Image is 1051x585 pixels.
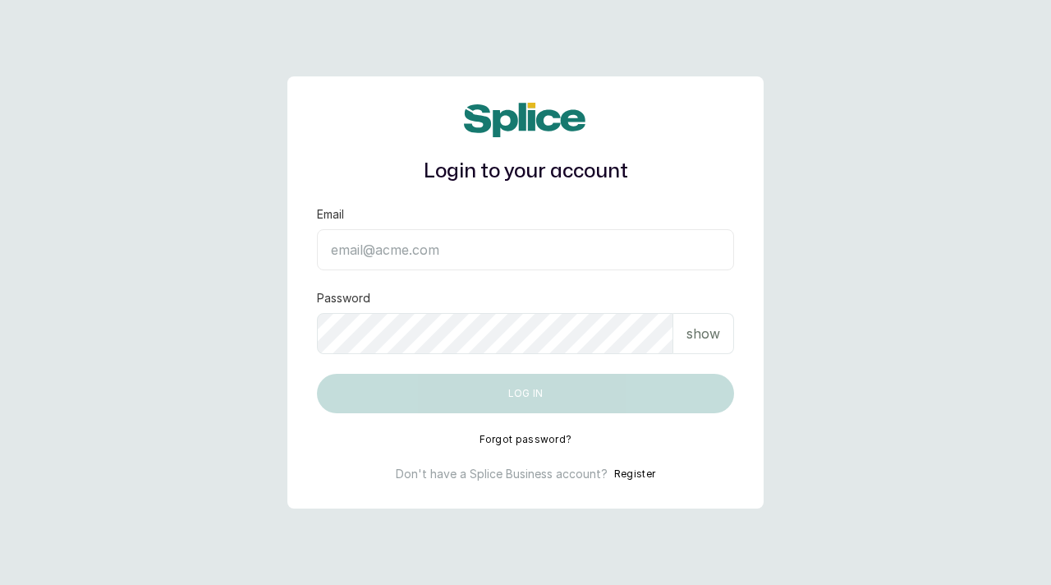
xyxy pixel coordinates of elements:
[614,466,655,482] button: Register
[686,324,720,343] p: show
[317,157,734,187] h1: Login to your account
[317,206,344,223] label: Email
[317,290,370,306] label: Password
[396,466,608,482] p: Don't have a Splice Business account?
[317,229,734,270] input: email@acme.com
[317,374,734,413] button: Log in
[480,433,572,446] button: Forgot password?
